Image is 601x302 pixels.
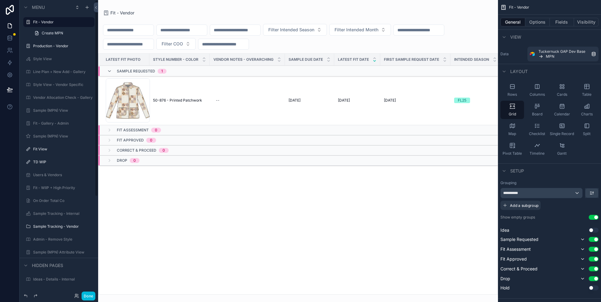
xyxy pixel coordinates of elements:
button: Board [525,101,549,119]
label: Style View [33,56,91,61]
span: Correct & Proceed [117,148,156,153]
span: MPN [546,54,554,59]
span: Cards [557,92,567,97]
span: Hidden pages [32,262,63,269]
span: Drop [500,276,510,282]
button: General [500,18,525,26]
a: Sample (MPN) View [33,108,91,113]
label: Fit View [33,147,91,152]
span: Rows [507,92,517,97]
div: 0 [150,138,152,143]
span: Charts [581,112,593,117]
label: Vendor Allocation Check - Gallery [33,95,93,100]
span: Idea [500,227,509,233]
button: Fields [550,18,574,26]
span: Latest Fit Date [338,57,369,62]
button: Charts [575,101,599,119]
span: Latest Fit Photo [106,57,140,62]
span: Layout [510,68,528,75]
button: Add a subgroup [500,201,541,210]
label: Line Plan + New Add - Gallery [33,69,91,74]
label: Admin - Remove Style [33,237,91,242]
span: Add a subgroup [510,203,538,208]
span: Vendor Notes - Overarching [213,57,274,62]
button: Rows [500,81,524,99]
a: TD WIP [33,160,91,165]
span: Gantt [557,151,567,156]
div: 0 [163,148,165,153]
span: Fit - Vendor [509,5,529,10]
span: Correct & Proceed [500,266,538,272]
button: Gantt [550,140,574,158]
span: Hold [500,285,510,291]
span: FIRST SAMPLE REQUEST DATE [384,57,439,62]
button: Single Record [550,120,574,139]
a: Tuckernuck GAP Dev BaseMPN [527,47,599,61]
span: Single Record [550,131,574,136]
span: Table [582,92,591,97]
span: Fit Assessment [117,128,149,133]
span: Tuckernuck GAP Dev Base [538,49,585,54]
label: Fit - Vendor [33,20,91,25]
label: Sample Tracking - Vendor [33,224,91,229]
span: Style Number - Color [153,57,198,62]
span: Checklist [529,131,545,136]
span: Fit Assessment [500,246,531,252]
label: Production - Vendor [33,44,91,48]
label: Grouping [500,180,516,185]
button: Visibility [574,18,599,26]
label: Fit - Gallery - Admin [33,121,91,126]
button: Calendar [550,101,574,119]
label: Sample (MPN) View [33,134,91,139]
span: Intended Season [454,57,489,62]
button: Pivot Table [500,140,524,158]
label: Fit - WIIP + High Priority [33,185,91,190]
a: Create MPN [31,28,94,38]
span: Pivot Table [503,151,522,156]
label: Style View - Vendor Specific [33,82,91,87]
button: Split [575,120,599,139]
span: Split [583,131,591,136]
div: 1 [161,69,163,74]
button: Table [575,81,599,99]
span: Timeline [530,151,545,156]
button: Timeline [525,140,549,158]
span: Sample Requested [500,236,538,242]
span: Fit Approved [500,256,527,262]
label: Ideas - Details - Internal [33,277,91,282]
button: Options [525,18,550,26]
label: On Order Total Co [33,198,91,203]
label: Users & Vendors [33,172,91,177]
span: Sample Requested [117,69,155,74]
a: Ideas - Grid - Vendor [33,289,91,294]
label: Sample Tracking - Internal [33,211,91,216]
img: Airtable Logo [530,52,535,56]
span: Sample Due Date [289,57,323,62]
div: 0 [155,128,157,133]
label: Sample (MPN) Attribute View [33,250,91,255]
span: Fit Approved [117,138,144,143]
button: Checklist [525,120,549,139]
span: Map [508,131,516,136]
span: Calendar [554,112,570,117]
span: Create MPN [42,31,63,36]
span: Board [532,112,542,117]
button: Cards [550,81,574,99]
span: Setup [510,168,524,174]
